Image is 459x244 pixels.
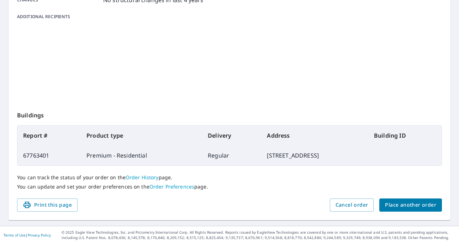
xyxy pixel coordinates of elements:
[385,201,436,209] span: Place another order
[379,198,442,212] button: Place another order
[81,126,202,145] th: Product type
[17,198,78,212] button: Print this page
[202,145,261,165] td: Regular
[261,145,368,165] td: [STREET_ADDRESS]
[330,198,374,212] button: Cancel order
[23,201,72,209] span: Print this page
[202,126,261,145] th: Delivery
[368,126,442,145] th: Building ID
[149,183,194,190] a: Order Preferences
[17,184,442,190] p: You can update and set your order preferences on the page.
[81,145,202,165] td: Premium - Residential
[4,233,51,237] p: |
[62,230,455,240] p: © 2025 Eagle View Technologies, Inc. and Pictometry International Corp. All Rights Reserved. Repo...
[17,145,81,165] td: 67763401
[126,174,159,181] a: Order History
[17,14,100,20] p: Additional recipients
[17,174,442,181] p: You can track the status of your order on the page.
[4,233,26,238] a: Terms of Use
[28,233,51,238] a: Privacy Policy
[336,201,368,209] span: Cancel order
[261,126,368,145] th: Address
[17,102,442,125] p: Buildings
[17,126,81,145] th: Report #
